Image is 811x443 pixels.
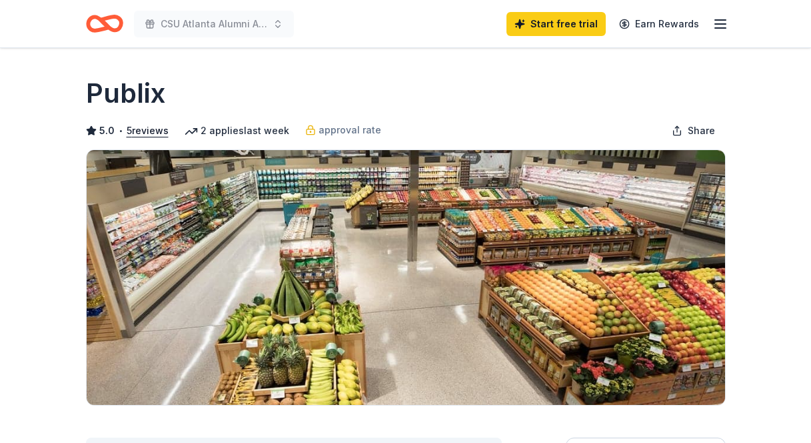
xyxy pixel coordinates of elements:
h1: Publix [86,75,165,112]
span: Share [688,123,715,139]
span: CSU Atlanta Alumni Association Annual Student Holiday Event [161,16,267,32]
a: Home [86,8,123,39]
a: Start free trial [506,12,606,36]
button: 5reviews [127,123,169,139]
div: 2 applies last week [185,123,289,139]
a: Earn Rewards [611,12,707,36]
span: • [118,125,123,136]
button: CSU Atlanta Alumni Association Annual Student Holiday Event [134,11,294,37]
span: approval rate [319,122,381,138]
span: 5.0 [99,123,115,139]
a: approval rate [305,122,381,138]
button: Share [661,117,726,144]
img: Image for Publix [87,150,725,405]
